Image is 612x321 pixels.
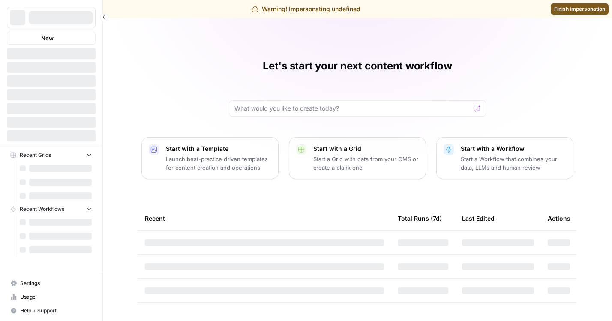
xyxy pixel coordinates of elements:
span: Recent Workflows [20,205,64,213]
div: Actions [548,207,570,230]
a: Usage [7,290,96,304]
span: New [41,34,54,42]
h1: Let's start your next content workflow [263,59,452,73]
button: Recent Workflows [7,203,96,216]
div: Last Edited [462,207,495,230]
p: Start a Workflow that combines your data, LLMs and human review [461,155,566,172]
a: Finish impersonation [551,3,609,15]
div: Total Runs (7d) [398,207,442,230]
button: Start with a GridStart a Grid with data from your CMS or create a blank one [289,137,426,179]
button: Help + Support [7,304,96,318]
span: Help + Support [20,307,92,315]
button: Start with a WorkflowStart a Workflow that combines your data, LLMs and human review [436,137,573,179]
span: Recent Grids [20,151,51,159]
p: Start with a Grid [313,144,419,153]
p: Start a Grid with data from your CMS or create a blank one [313,155,419,172]
button: New [7,32,96,45]
input: What would you like to create today? [234,104,470,113]
span: Usage [20,293,92,301]
p: Start with a Workflow [461,144,566,153]
button: Recent Grids [7,149,96,162]
div: Recent [145,207,384,230]
p: Start with a Template [166,144,271,153]
p: Launch best-practice driven templates for content creation and operations [166,155,271,172]
span: Settings [20,279,92,287]
a: Settings [7,276,96,290]
button: Start with a TemplateLaunch best-practice driven templates for content creation and operations [141,137,279,179]
div: Warning! Impersonating undefined [252,5,360,13]
span: Finish impersonation [554,5,605,13]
